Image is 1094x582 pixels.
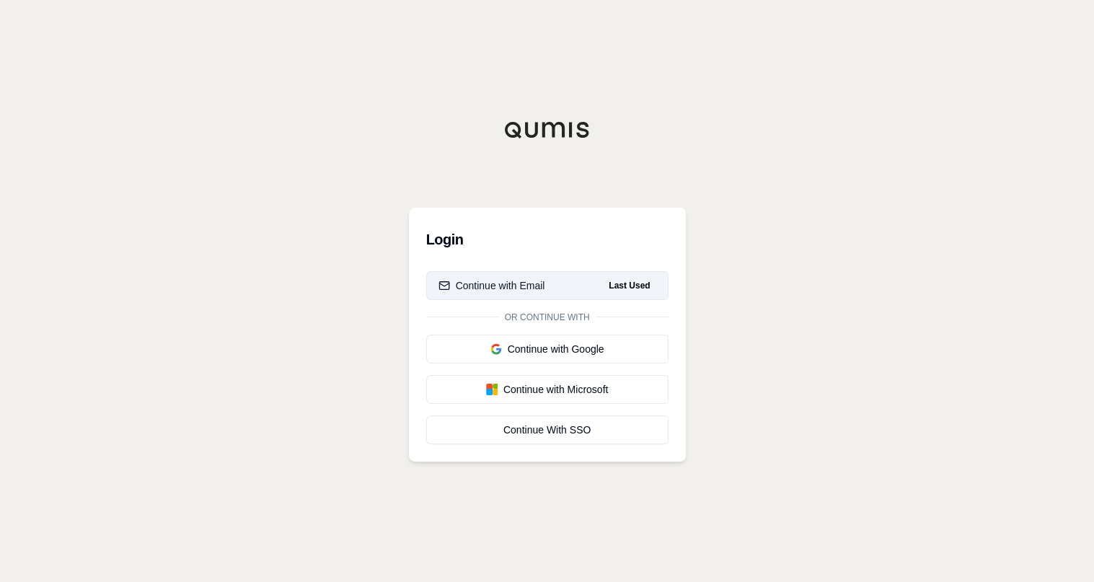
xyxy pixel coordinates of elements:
[426,335,669,363] button: Continue with Google
[438,423,656,437] div: Continue With SSO
[504,121,591,138] img: Qumis
[603,277,656,294] span: Last Used
[438,382,656,397] div: Continue with Microsoft
[426,415,669,444] a: Continue With SSO
[438,342,656,356] div: Continue with Google
[426,271,669,300] button: Continue with EmailLast Used
[426,375,669,404] button: Continue with Microsoft
[426,225,669,254] h3: Login
[499,312,596,323] span: Or continue with
[438,278,545,293] div: Continue with Email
